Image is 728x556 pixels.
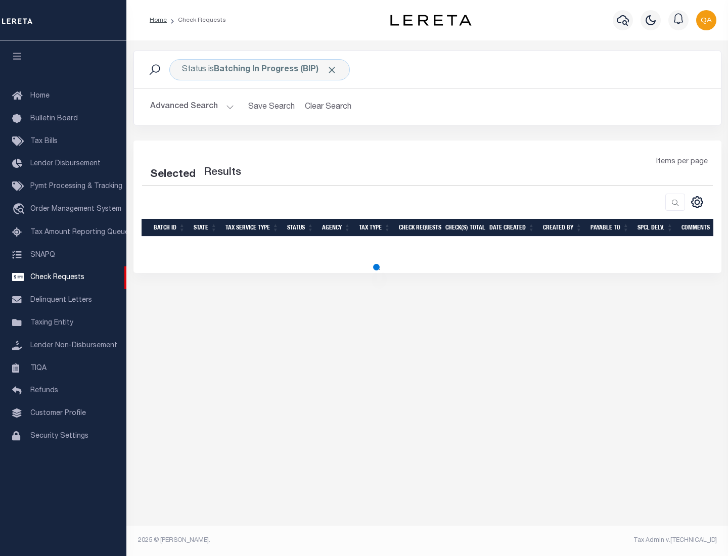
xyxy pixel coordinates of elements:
[190,219,221,237] th: State
[214,66,337,74] b: Batching In Progress (BIP)
[30,297,92,304] span: Delinquent Letters
[30,229,129,236] span: Tax Amount Reporting Queue
[150,219,190,237] th: Batch Id
[30,206,121,213] span: Order Management System
[327,65,337,75] span: Click to Remove
[150,97,234,117] button: Advanced Search
[696,10,716,30] img: svg+xml;base64,PHN2ZyB4bWxucz0iaHR0cDovL3d3dy53My5vcmcvMjAwMC9zdmciIHBvaW50ZXItZXZlbnRzPSJub25lIi...
[30,319,73,327] span: Taxing Entity
[30,387,58,394] span: Refunds
[539,219,586,237] th: Created By
[677,219,723,237] th: Comments
[12,203,28,216] i: travel_explore
[441,219,485,237] th: Check(s) Total
[167,16,226,25] li: Check Requests
[30,183,122,190] span: Pymt Processing & Tracking
[204,165,241,181] label: Results
[30,115,78,122] span: Bulletin Board
[30,274,84,281] span: Check Requests
[586,219,633,237] th: Payable To
[150,17,167,23] a: Home
[30,138,58,145] span: Tax Bills
[485,219,539,237] th: Date Created
[30,342,117,349] span: Lender Non-Disbursement
[395,219,441,237] th: Check Requests
[301,97,356,117] button: Clear Search
[656,157,708,168] span: Items per page
[390,15,471,26] img: logo-dark.svg
[30,364,47,372] span: TIQA
[130,536,428,545] div: 2025 © [PERSON_NAME].
[435,536,717,545] div: Tax Admin v.[TECHNICAL_ID]
[30,92,50,100] span: Home
[30,160,101,167] span: Lender Disbursement
[633,219,677,237] th: Spcl Delv.
[221,219,283,237] th: Tax Service Type
[30,433,88,440] span: Security Settings
[355,219,395,237] th: Tax Type
[242,97,301,117] button: Save Search
[318,219,355,237] th: Agency
[30,251,55,258] span: SNAPQ
[283,219,318,237] th: Status
[150,167,196,183] div: Selected
[169,59,350,80] div: Click to Edit
[30,410,86,417] span: Customer Profile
